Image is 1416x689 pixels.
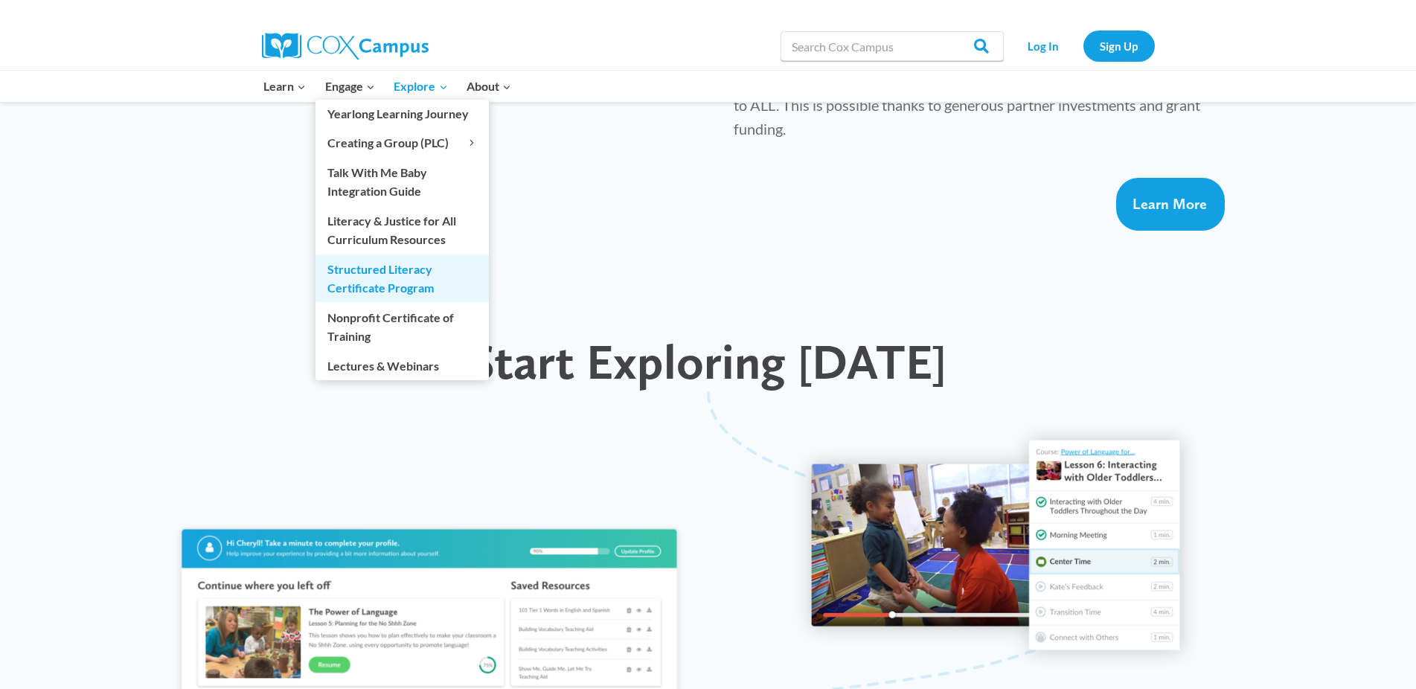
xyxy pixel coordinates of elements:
input: Search Cox Campus [781,31,1004,61]
button: Child menu of Creating a Group (PLC) [315,129,489,157]
a: Talk With Me Baby Integration Guide [315,158,489,205]
button: Child menu of Learn [254,71,316,102]
button: Child menu of About [457,71,521,102]
a: Literacy & Justice for All Curriculum Resources [315,206,489,254]
a: Log In [1011,31,1076,61]
img: Cox Campus [262,33,429,60]
a: Structured Literacy Certificate Program [315,254,489,302]
a: Learn More [1116,178,1225,231]
a: Yearlong Learning Journey [315,100,489,128]
span: Start Exploring [DATE] [470,332,946,391]
button: Child menu of Explore [385,71,458,102]
nav: Secondary Navigation [1011,31,1155,61]
a: Nonprofit Certificate of Training [315,303,489,350]
img: course-video-preview [792,420,1201,671]
button: Child menu of Engage [315,71,385,102]
a: Sign Up [1083,31,1155,61]
nav: Primary Navigation [254,71,521,102]
span: Learn More [1133,195,1207,213]
a: Lectures & Webinars [315,351,489,379]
